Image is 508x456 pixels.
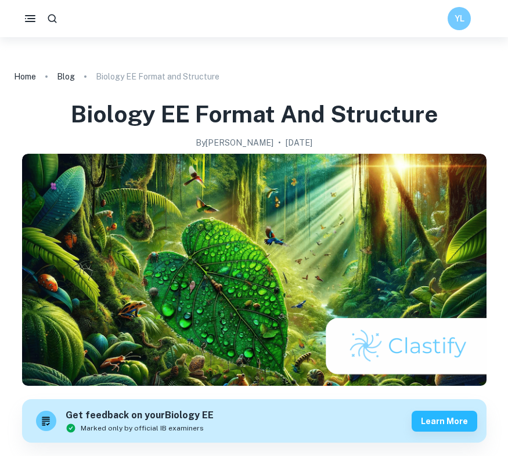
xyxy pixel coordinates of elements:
[453,12,466,25] h6: YL
[81,423,204,433] span: Marked only by official IB examiners
[66,408,214,423] h6: Get feedback on your Biology EE
[448,7,471,30] button: YL
[278,136,281,149] p: •
[22,154,487,386] img: Biology EE Format and Structure cover image
[412,411,477,432] button: Learn more
[22,399,487,443] a: Get feedback on yourBiology EEMarked only by official IB examinersLearn more
[14,68,36,85] a: Home
[96,70,219,83] p: Biology EE Format and Structure
[57,68,75,85] a: Blog
[196,136,273,149] h2: By [PERSON_NAME]
[71,99,438,129] h1: Biology EE Format and Structure
[286,136,312,149] h2: [DATE]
